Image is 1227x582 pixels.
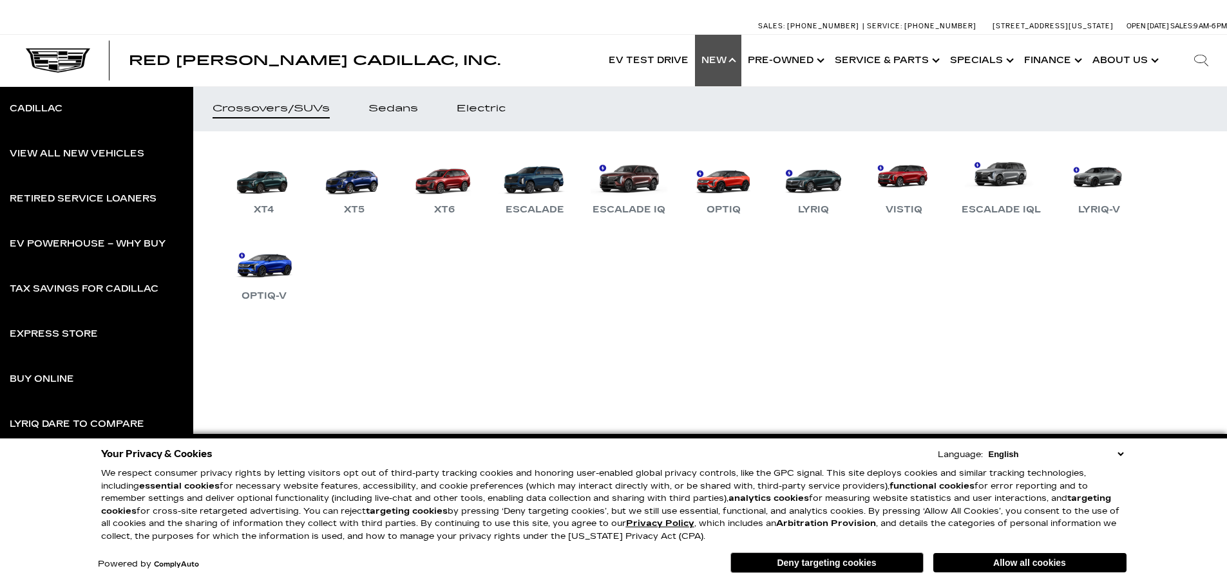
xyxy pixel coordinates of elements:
strong: analytics cookies [728,493,809,503]
div: Powered by [98,560,199,568]
a: Red [PERSON_NAME] Cadillac, Inc. [129,54,500,67]
div: Escalade IQL [955,202,1047,218]
button: Allow all cookies [933,553,1127,572]
a: Service & Parts [828,35,944,86]
div: Language: [938,451,983,459]
a: EV Test Drive [602,35,695,86]
a: Privacy Policy [626,518,694,529]
a: XT5 [316,151,393,218]
span: Sales: [1170,22,1194,30]
div: Crossovers/SUVs [213,104,330,113]
div: Retired Service Loaners [10,194,157,203]
a: Pre-Owned [741,35,828,86]
a: ComplyAuto [154,561,199,568]
button: Deny targeting cookies [730,552,924,573]
span: Red [PERSON_NAME] Cadillac, Inc. [129,53,500,68]
strong: essential cookies [139,481,220,491]
select: Language Select [985,448,1127,460]
a: New [695,35,741,86]
a: XT6 [406,151,483,218]
div: Cadillac [10,104,62,113]
a: Finance [1018,35,1086,86]
a: Electric [437,86,525,131]
span: [PHONE_NUMBER] [904,22,976,30]
strong: Arbitration Provision [776,518,876,529]
a: LYRIQ-V [1060,151,1137,218]
a: OPTIQ [685,151,762,218]
a: [STREET_ADDRESS][US_STATE] [993,22,1114,30]
span: 9 AM-6 PM [1194,22,1227,30]
div: LYRIQ-V [1072,202,1127,218]
div: LYRIQ Dare to Compare [10,420,144,429]
img: Cadillac Dark Logo with Cadillac White Text [26,48,90,73]
a: OPTIQ-V [225,237,303,304]
a: Sedans [349,86,437,131]
div: Electric [457,104,506,113]
div: OPTIQ-V [235,288,293,304]
a: Escalade IQ [586,151,672,218]
a: XT4 [225,151,303,218]
a: VISTIQ [865,151,942,218]
a: Sales: [PHONE_NUMBER] [758,23,862,30]
strong: targeting cookies [101,493,1111,516]
a: Service: [PHONE_NUMBER] [862,23,980,30]
div: Escalade [499,202,571,218]
div: View All New Vehicles [10,149,144,158]
strong: functional cookies [889,481,975,491]
div: Sedans [368,104,418,113]
div: XT4 [247,202,281,218]
div: XT6 [428,202,461,218]
a: Specials [944,35,1018,86]
div: Escalade IQ [586,202,672,218]
span: Open [DATE] [1127,22,1169,30]
div: Express Store [10,330,98,339]
a: Escalade [496,151,573,218]
span: Your Privacy & Cookies [101,445,213,463]
a: About Us [1086,35,1163,86]
a: Escalade IQL [955,151,1047,218]
span: Sales: [758,22,785,30]
span: Service: [867,22,902,30]
span: [PHONE_NUMBER] [787,22,859,30]
div: LYRIQ [792,202,835,218]
strong: targeting cookies [366,506,448,516]
a: Crossovers/SUVs [193,86,349,131]
div: EV Powerhouse – Why Buy [10,239,166,249]
a: LYRIQ [775,151,852,218]
div: XT5 [338,202,371,218]
div: Tax Savings for Cadillac [10,285,158,294]
p: We respect consumer privacy rights by letting visitors opt out of third-party tracking cookies an... [101,467,1127,543]
div: VISTIQ [879,202,929,218]
div: OPTIQ [700,202,747,218]
div: Buy Online [10,375,74,384]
